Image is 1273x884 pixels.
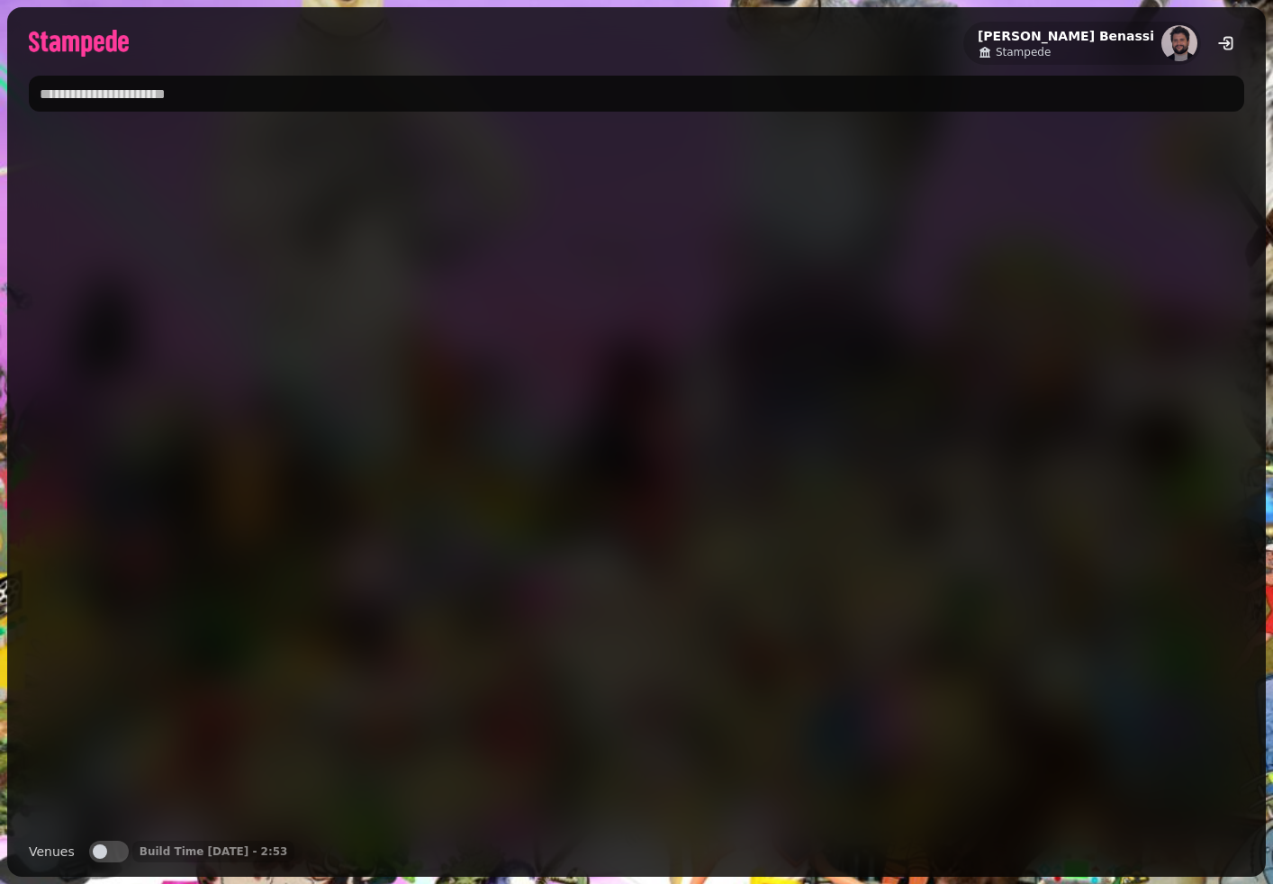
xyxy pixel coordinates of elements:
[29,841,75,862] label: Venues
[978,45,1154,59] a: Stampede
[140,844,288,859] p: Build Time [DATE] - 2:53
[1161,25,1197,61] img: aHR0cHM6Ly93d3cuZ3JhdmF0YXIuY29tL2F2YXRhci9mNWJlMmFiYjM4MjBmMGYzOTE3MzVlNWY5MTA5YzdkYz9zPTE1MCZkP...
[1208,25,1244,61] button: logout
[29,30,129,57] img: logo
[996,45,1051,59] span: Stampede
[978,27,1154,45] h2: [PERSON_NAME] Benassi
